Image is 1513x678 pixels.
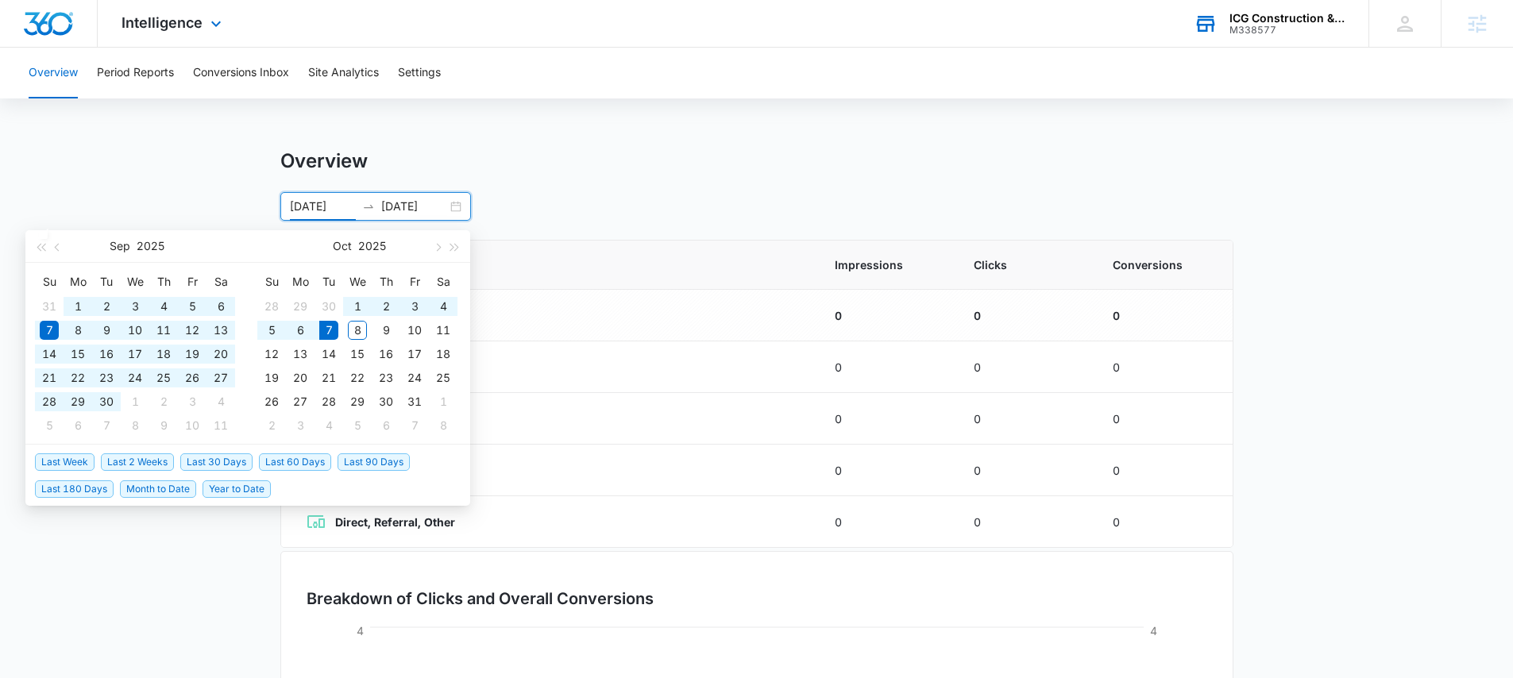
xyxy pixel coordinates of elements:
[121,414,149,437] td: 2025-10-08
[955,393,1094,445] td: 0
[319,416,338,435] div: 4
[35,390,64,414] td: 2025-09-28
[434,368,453,387] div: 25
[149,366,178,390] td: 2025-09-25
[319,321,338,340] div: 7
[405,345,424,364] div: 17
[343,269,372,295] th: We
[400,390,429,414] td: 2025-10-31
[178,295,206,318] td: 2025-09-05
[211,297,230,316] div: 6
[400,295,429,318] td: 2025-10-03
[434,416,453,435] div: 8
[97,345,116,364] div: 16
[816,341,955,393] td: 0
[372,295,400,318] td: 2025-10-02
[121,390,149,414] td: 2025-10-01
[178,366,206,390] td: 2025-09-26
[206,366,235,390] td: 2025-09-27
[125,297,145,316] div: 3
[120,480,196,498] span: Month to Date
[97,392,116,411] div: 30
[257,318,286,342] td: 2025-10-05
[64,366,92,390] td: 2025-09-22
[180,453,253,471] span: Last 30 Days
[35,414,64,437] td: 2025-10-05
[1113,256,1207,273] span: Conversions
[206,318,235,342] td: 2025-09-13
[211,321,230,340] div: 13
[286,318,315,342] td: 2025-10-06
[319,392,338,411] div: 28
[816,290,955,341] td: 0
[343,366,372,390] td: 2025-10-22
[376,297,396,316] div: 2
[291,297,310,316] div: 29
[362,200,375,213] span: swap-right
[955,496,1094,548] td: 0
[429,366,457,390] td: 2025-10-25
[286,414,315,437] td: 2025-11-03
[64,318,92,342] td: 2025-09-08
[343,414,372,437] td: 2025-11-05
[315,366,343,390] td: 2025-10-21
[40,392,59,411] div: 28
[1094,445,1233,496] td: 0
[307,256,797,273] span: Channel
[211,416,230,435] div: 11
[400,318,429,342] td: 2025-10-10
[149,269,178,295] th: Th
[343,318,372,342] td: 2025-10-08
[343,390,372,414] td: 2025-10-29
[376,392,396,411] div: 30
[335,515,455,529] strong: Direct, Referral, Other
[203,480,271,498] span: Year to Date
[97,297,116,316] div: 2
[343,342,372,366] td: 2025-10-15
[92,318,121,342] td: 2025-09-09
[262,416,281,435] div: 2
[291,392,310,411] div: 27
[35,295,64,318] td: 2025-08-31
[372,269,400,295] th: Th
[64,390,92,414] td: 2025-09-29
[429,318,457,342] td: 2025-10-11
[1094,341,1233,393] td: 0
[97,321,116,340] div: 9
[315,342,343,366] td: 2025-10-14
[362,200,375,213] span: to
[40,416,59,435] div: 5
[257,390,286,414] td: 2025-10-26
[92,390,121,414] td: 2025-09-30
[262,297,281,316] div: 28
[262,368,281,387] div: 19
[429,269,457,295] th: Sa
[125,345,145,364] div: 17
[974,256,1075,273] span: Clicks
[92,414,121,437] td: 2025-10-07
[1094,393,1233,445] td: 0
[1094,496,1233,548] td: 0
[315,295,343,318] td: 2025-09-30
[40,321,59,340] div: 7
[68,345,87,364] div: 15
[97,48,174,98] button: Period Reports
[315,318,343,342] td: 2025-10-07
[1094,290,1233,341] td: 0
[137,230,164,262] button: 2025
[372,390,400,414] td: 2025-10-30
[348,321,367,340] div: 8
[110,230,130,262] button: Sep
[372,318,400,342] td: 2025-10-09
[35,453,95,471] span: Last Week
[183,297,202,316] div: 5
[183,368,202,387] div: 26
[211,392,230,411] div: 4
[92,342,121,366] td: 2025-09-16
[434,392,453,411] div: 1
[434,321,453,340] div: 11
[955,290,1094,341] td: 0
[121,342,149,366] td: 2025-09-17
[400,366,429,390] td: 2025-10-24
[816,393,955,445] td: 0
